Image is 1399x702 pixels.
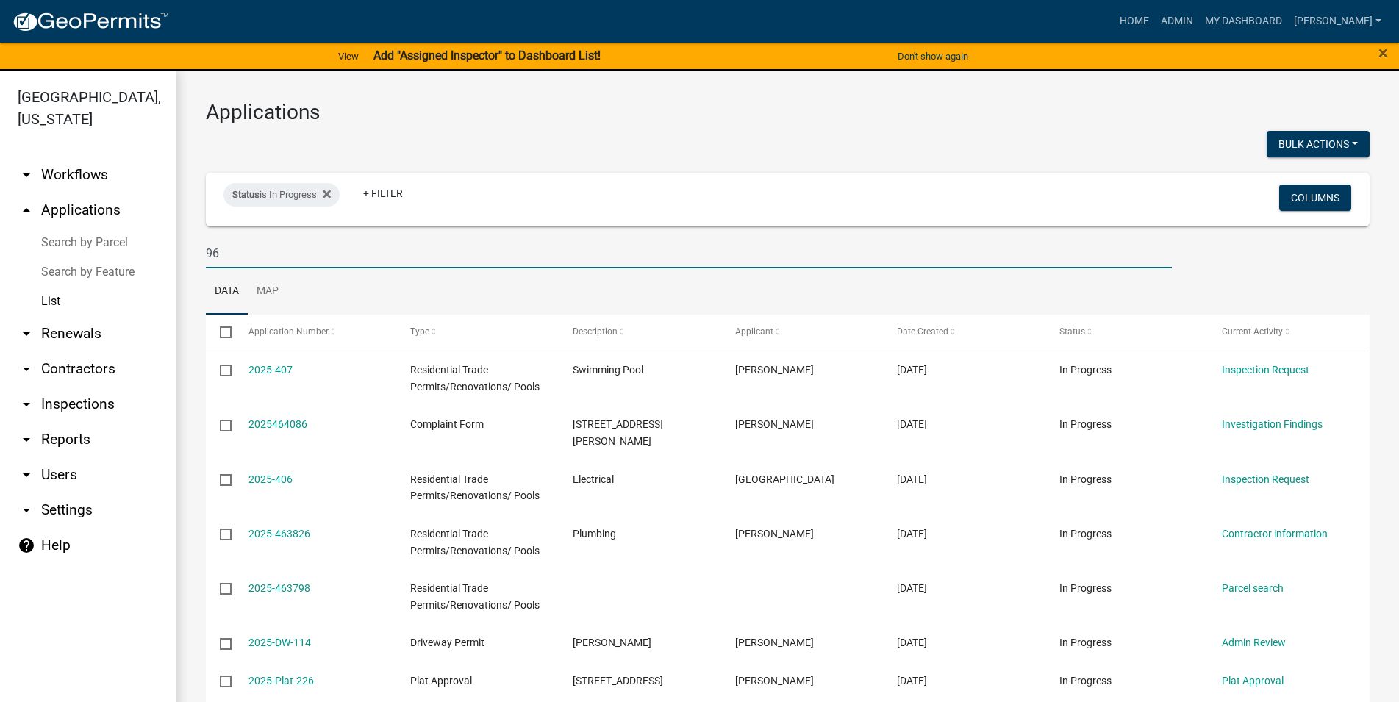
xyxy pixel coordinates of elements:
span: In Progress [1059,528,1112,540]
span: james m boyd [735,675,814,687]
h3: Applications [206,100,1370,125]
span: Current Activity [1222,326,1283,337]
span: Michael Bloodworth [573,637,651,648]
span: Tammie [735,364,814,376]
span: Residential Trade Permits/Renovations/ Pools [410,582,540,611]
span: 08/14/2025 [897,418,927,430]
span: In Progress [1059,473,1112,485]
a: 2025464086 [248,418,307,430]
a: Contractor information [1222,528,1328,540]
a: Inspection Request [1222,473,1309,485]
i: arrow_drop_down [18,395,35,413]
div: is In Progress [223,183,340,207]
a: Admin [1155,7,1199,35]
datatable-header-cell: Status [1045,315,1208,350]
span: Curtis Miller [735,528,814,540]
span: 08/14/2025 [897,582,927,594]
a: Home [1114,7,1155,35]
span: Status [1059,326,1085,337]
span: Applicant [735,326,773,337]
span: Crawford County [735,473,834,485]
span: Tammie [735,418,814,430]
a: Data [206,268,248,315]
datatable-header-cell: Application Number [234,315,396,350]
button: Bulk Actions [1267,131,1370,157]
span: 08/13/2025 [897,675,927,687]
datatable-header-cell: Current Activity [1207,315,1370,350]
span: Residential Trade Permits/Renovations/ Pools [410,364,540,393]
i: arrow_drop_down [18,431,35,448]
a: [PERSON_NAME] [1288,7,1387,35]
i: arrow_drop_down [18,325,35,343]
span: Application Number [248,326,329,337]
a: Investigation Findings [1222,418,1323,430]
a: 2025-407 [248,364,293,376]
span: 1502 CARL SUTTON RD [573,418,663,447]
i: arrow_drop_down [18,466,35,484]
a: 2025-406 [248,473,293,485]
a: Map [248,268,287,315]
span: Plat Approval [410,675,472,687]
span: In Progress [1059,637,1112,648]
a: 2025-463826 [248,528,310,540]
span: Driveway Permit [410,637,484,648]
a: 2025-463798 [248,582,310,594]
datatable-header-cell: Type [396,315,559,350]
span: 08/14/2025 [897,473,927,485]
span: In Progress [1059,675,1112,687]
datatable-header-cell: Applicant [720,315,883,350]
i: arrow_drop_up [18,201,35,219]
i: arrow_drop_down [18,166,35,184]
a: 2025-DW-114 [248,637,311,648]
i: help [18,537,35,554]
span: Swimming Pool [573,364,643,376]
input: Search for applications [206,238,1172,268]
span: Electrical [573,473,614,485]
span: × [1378,43,1388,63]
span: In Progress [1059,582,1112,594]
a: View [332,44,365,68]
span: Type [410,326,429,337]
span: Residential Trade Permits/Renovations/ Pools [410,473,540,502]
span: Plumbing [573,528,616,540]
a: Parcel search [1222,582,1284,594]
span: In Progress [1059,418,1112,430]
a: Inspection Request [1222,364,1309,376]
span: 08/15/2025 [897,364,927,376]
button: Don't show again [892,44,974,68]
datatable-header-cell: Select [206,315,234,350]
span: Description [573,326,618,337]
datatable-header-cell: Date Created [883,315,1045,350]
span: 833 HOPEWELL RD W [573,675,663,687]
span: In Progress [1059,364,1112,376]
a: + Filter [351,180,415,207]
span: Date Created [897,326,948,337]
span: 08/14/2025 [897,637,927,648]
span: Residential Trade Permits/Renovations/ Pools [410,528,540,556]
a: Admin Review [1222,637,1286,648]
a: Plat Approval [1222,675,1284,687]
strong: Add "Assigned Inspector" to Dashboard List! [373,49,601,62]
i: arrow_drop_down [18,501,35,519]
span: 08/14/2025 [897,528,927,540]
a: My Dashboard [1199,7,1288,35]
button: Close [1378,44,1388,62]
datatable-header-cell: Description [559,315,721,350]
button: Columns [1279,185,1351,211]
span: Status [232,189,260,200]
span: Michael Bloodworth [735,637,814,648]
i: arrow_drop_down [18,360,35,378]
span: Complaint Form [410,418,484,430]
a: 2025-Plat-226 [248,675,314,687]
